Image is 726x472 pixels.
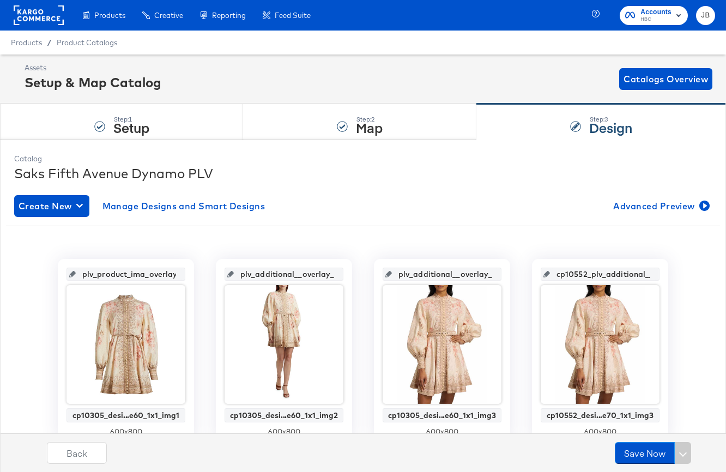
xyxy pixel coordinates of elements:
strong: Setup [113,118,149,136]
span: Accounts [640,7,671,18]
div: Setup & Map Catalog [25,73,161,92]
a: Product Catalogs [57,38,117,47]
div: cp10305_desi...e60_1x1_img1 [69,411,183,420]
strong: Design [589,118,632,136]
button: Catalogs Overview [619,68,712,90]
div: Saks Fifth Avenue Dynamo PLV [14,164,712,183]
span: Reporting [212,11,246,20]
span: JB [700,9,711,22]
span: Products [94,11,125,20]
button: Save Now [615,442,675,464]
div: cp10305_desi...e60_1x1_img3 [385,411,499,420]
span: Create New [19,198,85,214]
button: Manage Designs and Smart Designs [98,195,270,217]
span: Manage Designs and Smart Designs [102,198,265,214]
span: HBC [640,15,671,24]
span: Catalogs Overview [624,71,708,87]
div: cp10552_desi...e70_1x1_img3 [543,411,657,420]
span: Advanced Preview [613,198,707,214]
button: JB [696,6,715,25]
div: Assets [25,63,161,73]
button: Advanced Preview [609,195,712,217]
span: / [42,38,57,47]
strong: Map [356,118,383,136]
div: Step: 2 [356,116,383,123]
span: Creative [154,11,183,20]
div: Catalog [14,154,712,164]
span: Products [11,38,42,47]
div: Step: 3 [589,116,632,123]
button: Back [47,442,107,464]
button: AccountsHBC [620,6,688,25]
div: Step: 1 [113,116,149,123]
div: cp10305_desi...e60_1x1_img2 [227,411,341,420]
span: Feed Suite [275,11,311,20]
button: Create New [14,195,89,217]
